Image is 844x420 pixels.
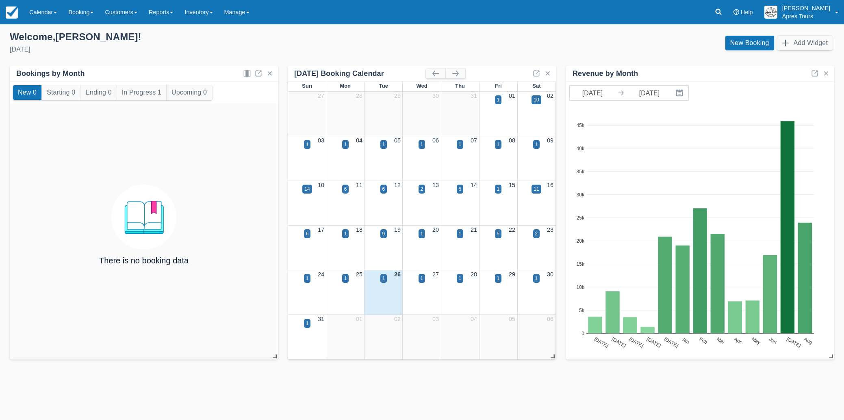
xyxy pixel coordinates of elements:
a: 23 [547,226,553,233]
a: 12 [394,182,401,188]
a: 18 [356,226,362,233]
a: 31 [471,93,477,99]
button: Interact with the calendar and add the check-in date for your trip. [672,86,688,100]
button: Upcoming 0 [167,85,212,100]
div: 1 [344,275,347,282]
div: 2 [535,230,538,237]
p: [PERSON_NAME] [782,4,830,12]
div: Welcome , [PERSON_NAME] ! [10,31,416,43]
div: 9 [382,230,385,237]
a: 05 [509,316,515,322]
a: New Booking [725,36,774,50]
a: 02 [547,93,553,99]
h4: There is no booking data [99,256,189,265]
a: 26 [394,271,401,278]
button: Add Widget [777,36,833,50]
a: 30 [547,271,553,278]
div: 10 [534,96,539,103]
div: 1 [306,141,309,148]
div: Revenue by Month [573,69,638,78]
div: 1 [459,230,462,237]
a: 15 [509,182,515,188]
a: 01 [509,93,515,99]
div: 1 [306,320,309,327]
a: 28 [356,93,362,99]
a: 28 [471,271,477,278]
div: 1 [344,141,347,148]
span: Wed [416,83,427,89]
span: Fri [495,83,502,89]
div: 6 [344,185,347,193]
a: 06 [432,137,439,144]
div: 1 [382,275,385,282]
a: 19 [394,226,401,233]
div: 1 [497,275,500,282]
a: 30 [432,93,439,99]
a: 09 [547,137,553,144]
div: 1 [535,141,538,148]
a: 20 [432,226,439,233]
div: 6 [306,230,309,237]
div: [DATE] Booking Calendar [294,69,426,78]
a: 21 [471,226,477,233]
a: 02 [394,316,401,322]
a: 17 [318,226,324,233]
img: checkfront-main-nav-mini-logo.png [6,6,18,19]
a: 27 [432,271,439,278]
span: Tue [379,83,388,89]
a: 24 [318,271,324,278]
div: 1 [459,275,462,282]
button: Ending 0 [80,85,116,100]
a: 14 [471,182,477,188]
a: 04 [356,137,362,144]
a: 08 [509,137,515,144]
a: 04 [471,316,477,322]
div: 1 [497,185,500,193]
img: booking.png [111,185,176,250]
div: 1 [535,275,538,282]
span: Sun [302,83,312,89]
div: 1 [421,275,423,282]
div: [DATE] [10,45,416,54]
div: 1 [421,230,423,237]
a: 11 [356,182,362,188]
a: 29 [509,271,515,278]
div: 1 [497,96,500,103]
a: 31 [318,316,324,322]
span: Thu [455,83,465,89]
i: Help [733,9,739,15]
a: 01 [356,316,362,322]
div: Bookings by Month [16,69,85,78]
div: 1 [344,230,347,237]
a: 25 [356,271,362,278]
a: 07 [471,137,477,144]
button: New 0 [13,85,41,100]
div: 6 [382,185,385,193]
a: 10 [318,182,324,188]
input: Start Date [570,86,615,100]
a: 13 [432,182,439,188]
p: Apres Tours [782,12,830,20]
div: 5 [497,230,500,237]
button: Starting 0 [42,85,80,100]
div: 1 [497,141,500,148]
img: A1 [764,6,777,19]
div: 14 [304,185,310,193]
a: 06 [547,316,553,322]
a: 27 [318,93,324,99]
button: In Progress 1 [117,85,166,100]
div: 1 [382,141,385,148]
a: 16 [547,182,553,188]
span: Help [741,9,753,15]
a: 05 [394,137,401,144]
div: 2 [421,185,423,193]
div: 5 [459,185,462,193]
span: Mon [340,83,351,89]
div: 1 [459,141,462,148]
div: 1 [306,275,309,282]
a: 29 [394,93,401,99]
div: 1 [421,141,423,148]
a: 03 [432,316,439,322]
span: Sat [532,83,540,89]
input: End Date [627,86,672,100]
